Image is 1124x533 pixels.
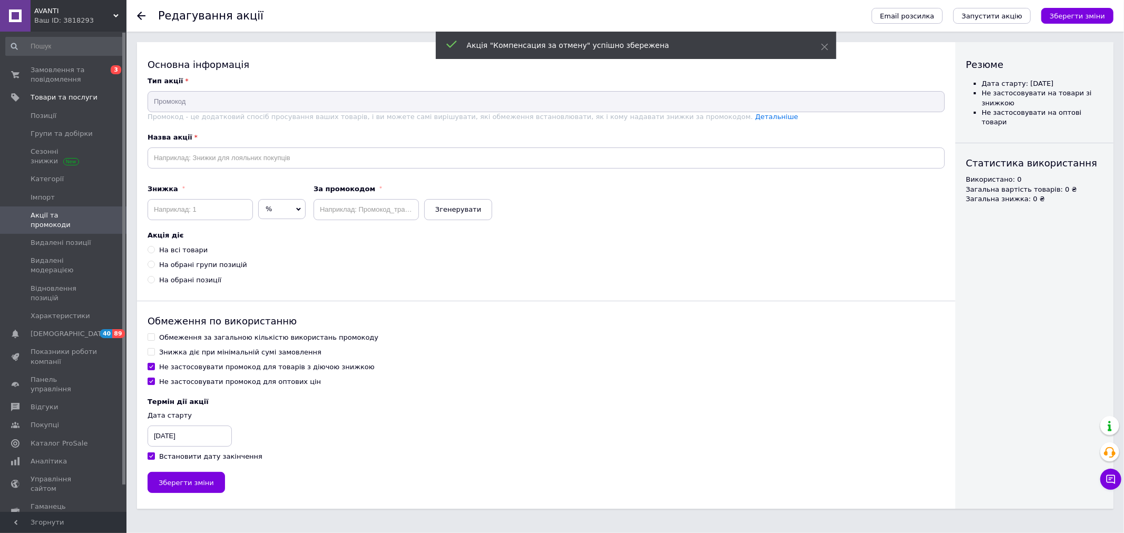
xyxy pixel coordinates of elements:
li: Використано: 0 [966,175,1103,184]
div: Резюме [966,58,1103,71]
input: Наприклад: Промокод_травень [314,199,419,220]
input: Пошук [5,37,124,56]
span: Групи та добірки [31,129,93,139]
div: Встановити дату закінчення [159,452,262,461]
button: Згенерувати [424,199,492,220]
span: [DEMOGRAPHIC_DATA] [31,329,109,339]
span: Управління сайтом [31,475,97,493]
span: Товари та послуги [31,93,97,102]
span: Позиції [31,111,56,121]
span: Згенерувати [435,205,481,213]
label: Термін дії акції [148,398,945,406]
span: Гаманець компанії [31,502,97,521]
div: Ваш ID: 3818293 [34,16,126,25]
span: Зберегти зміни [1050,12,1105,20]
div: Обмеження за загальною кількістю використань промокоду [159,333,378,342]
span: Зберегти зміни [159,479,214,487]
button: Зберегти зміни [1041,8,1113,24]
span: Видалені модерацією [31,256,97,275]
span: AVANTI [34,6,113,16]
button: Email розсилка [872,8,943,24]
label: Знижка [148,184,306,194]
div: На всі товари [159,245,208,255]
span: 3 [111,65,121,74]
span: Панель управління [31,375,97,394]
span: 40 [100,329,112,338]
span: Замовлення та повідомлення [31,65,97,84]
div: Не застосовувати промокод для оптових цін [159,377,321,387]
div: На обрані групи позицій [159,260,247,270]
input: Наприклад: Знижки для лояльних покупців [148,147,945,169]
span: 89 [112,329,124,338]
label: Тип акції [148,76,945,86]
li: Загальна вартість товарів: 0 ₴ [966,185,1103,194]
div: На обрані позиції [159,275,221,285]
span: Сезонні знижки [31,147,97,166]
div: Основна інформація [148,58,945,71]
span: Відновлення позицій [31,284,97,303]
button: Запустити акцію [953,8,1031,24]
div: Обмеження по використанню [148,314,945,328]
span: Видалені позиції [31,238,91,248]
span: Відгуки [31,402,58,412]
h1: Редагування акції [158,9,263,22]
span: % [266,205,272,213]
button: Зберегти зміни [148,472,225,493]
span: Каталог ProSale [31,439,87,448]
button: Чат з покупцем [1100,469,1121,490]
li: Дата старту: [DATE] [982,79,1098,88]
div: Статистика використання [966,156,1103,170]
span: Промокод - це додатковий спосіб просування ваших товарів, і ви можете самі вирішувати, які обмеже... [148,113,798,121]
div: Знижка діє при мінімальній сумі замовлення [159,348,321,357]
input: Наприклад: 1 [148,199,253,220]
span: Аналітика [31,457,67,466]
span: Акції та промокоди [31,211,97,230]
li: Загальна знижка: 0 ₴ [966,194,1103,204]
span: Імпорт [31,193,55,202]
li: Не застосовувати на товари зі знижкою [982,88,1098,107]
label: Назва акції [148,133,945,142]
span: Показники роботи компанії [31,347,97,366]
label: Акція діє [148,231,945,240]
a: Детальніше [755,113,798,121]
div: Дата старту [148,411,945,420]
div: Акція "Компенсация за отмену" успішно збережена [467,40,795,51]
span: Покупці [31,420,59,430]
span: Категорії [31,174,64,184]
span: Запустити акцію [962,12,1022,20]
li: Не застосовувати на оптові товари [982,108,1098,127]
div: Повернутися назад [137,12,145,20]
label: За промокодом [314,184,492,194]
span: Характеристики [31,311,90,321]
span: Email розсилка [880,12,934,20]
div: Не застосовувати промокод для товарів з діючою знижкою [159,362,375,372]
